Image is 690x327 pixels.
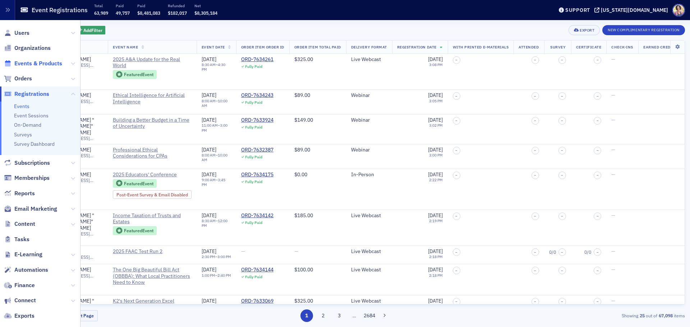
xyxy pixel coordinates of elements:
[4,174,50,182] a: Memberships
[241,56,273,63] a: ORD-7634261
[351,92,387,99] div: Webinar
[561,58,563,62] span: –
[294,146,310,153] span: $89.00
[597,173,599,177] span: –
[455,148,457,153] span: –
[14,90,49,98] span: Registrations
[202,153,216,158] time: 8:00 AM
[534,148,536,153] span: –
[643,45,675,50] span: Earned Credit
[429,254,443,259] time: 2:18 PM
[602,26,685,33] a: New Complimentary Registration
[245,100,262,105] div: Fully Paid
[202,99,231,108] div: –
[428,248,443,254] span: [DATE]
[363,309,376,322] button: 2684
[137,3,160,8] p: Paid
[455,58,457,62] span: –
[453,45,509,50] span: With Printed E-Materials
[534,94,536,98] span: –
[429,304,443,309] time: 2:18 PM
[351,56,387,63] div: Live Webcast
[202,153,227,162] time: 10:00 AM
[294,117,313,123] span: $149.00
[241,45,284,50] span: Order Item Order ID
[202,92,216,98] span: [DATE]
[4,75,32,83] a: Orders
[113,117,192,130] a: Building a Better Budget in a Time of Uncertainty
[202,178,231,187] div: –
[294,45,341,50] span: Order Item Total Paid
[429,218,443,223] time: 2:19 PM
[113,56,192,69] a: 2025 A&A Update for the Real World
[428,266,443,273] span: [DATE]
[217,254,231,259] time: 3:00 PM
[611,117,615,123] span: —
[611,45,633,50] span: Check-Ins
[14,205,57,213] span: Email Marketing
[241,117,273,123] div: ORD-7633924
[194,10,217,16] span: $8,305,184
[428,298,443,304] span: [DATE]
[534,173,536,177] span: –
[611,146,615,153] span: —
[241,172,273,178] div: ORD-7634175
[241,298,273,304] a: ORD-7633069
[601,7,668,13] div: [US_STATE][DOMAIN_NAME]
[597,250,599,254] span: –
[14,122,41,128] a: On-Demand
[241,147,273,153] a: ORD-7632387
[351,267,387,273] div: Live Webcast
[294,92,310,98] span: $89.00
[202,248,216,254] span: [DATE]
[245,155,262,159] div: Fully Paid
[113,147,192,159] a: Professional Ethical Considerations for CPAs
[14,174,50,182] span: Memberships
[241,267,273,273] a: ORD-7634144
[113,70,157,79] div: Featured Event
[14,112,49,119] a: Event Sessions
[534,250,536,254] span: –
[561,173,563,177] span: –
[202,171,216,178] span: [DATE]
[202,218,227,228] time: 12:00 PM
[202,146,216,153] span: [DATE]
[241,212,273,219] a: ORD-7634142
[455,118,457,123] span: –
[202,45,225,50] span: Event Date
[455,94,457,98] span: –
[561,250,563,254] span: –
[202,62,225,72] time: 4:30 PM
[14,29,29,37] span: Users
[611,212,615,219] span: —
[594,8,671,13] button: [US_STATE][DOMAIN_NAME]
[428,56,443,62] span: [DATE]
[14,220,35,228] span: Content
[14,103,29,109] a: Events
[202,273,215,278] time: 1:00 PM
[611,56,615,62] span: —
[428,117,443,123] span: [DATE]
[519,45,539,50] span: Attended
[113,248,178,255] a: 2025 FAAC Test Run 2
[428,146,443,153] span: [DATE]
[245,179,262,184] div: Fully Paid
[241,92,273,99] div: ORD-7634243
[428,92,443,98] span: [DATE]
[4,205,57,213] a: Email Marketing
[113,298,192,310] a: K2's Next Generation Excel Reporting
[217,273,231,278] time: 2:40 PM
[397,45,437,50] span: Registration Date
[245,275,262,279] div: Fully Paid
[4,296,36,304] a: Connect
[202,123,231,132] div: –
[611,248,615,254] span: —
[569,25,600,35] button: Export
[202,117,216,123] span: [DATE]
[14,235,29,243] span: Tasks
